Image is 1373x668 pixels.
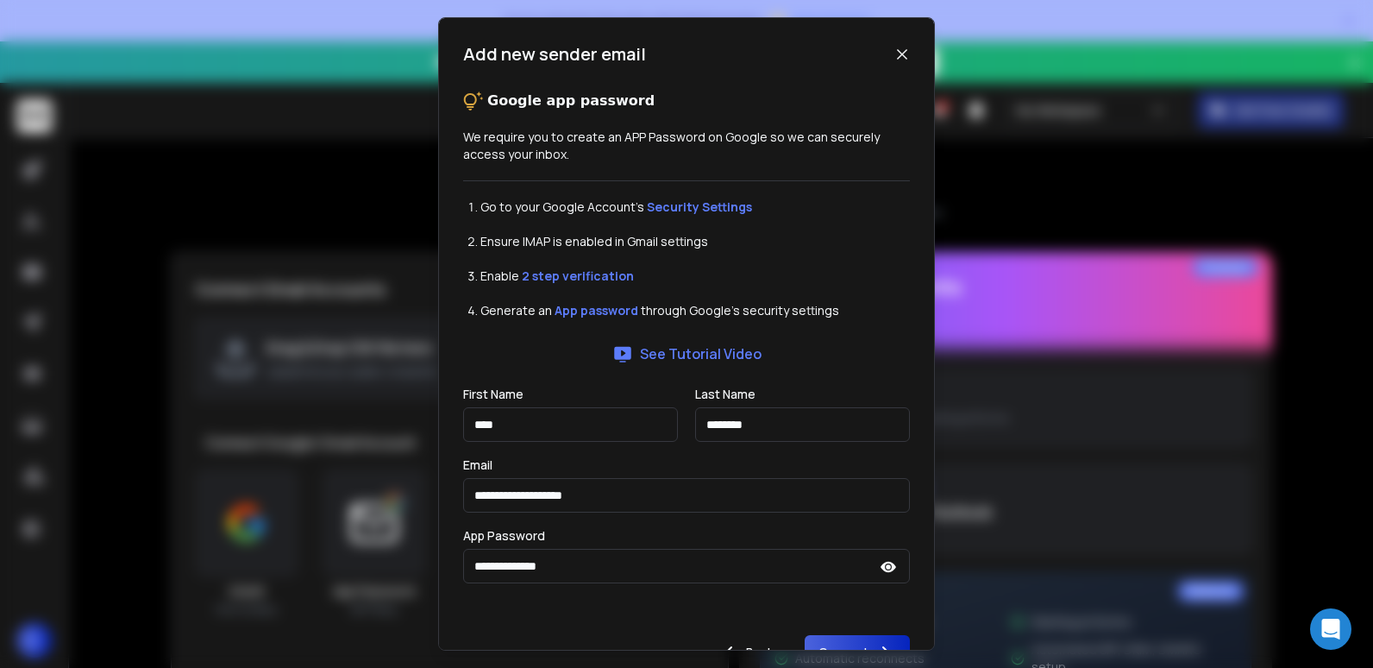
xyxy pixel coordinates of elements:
a: 2 step verification [522,268,634,284]
label: Email [463,459,492,471]
a: App password [555,302,638,318]
p: We require you to create an APP Password on Google so we can securely access your inbox. [463,129,910,163]
a: Security Settings [647,199,752,215]
li: Generate an through Google's security settings [480,302,910,319]
img: tips [463,91,484,111]
a: See Tutorial Video [612,343,762,364]
p: Google app password [487,91,655,111]
label: App Password [463,530,545,542]
li: Ensure IMAP is enabled in Gmail settings [480,233,910,250]
label: First Name [463,388,523,400]
li: Enable [480,268,910,285]
label: Last Name [695,388,755,400]
h1: Add new sender email [463,42,646,66]
div: Open Intercom Messenger [1310,608,1351,650]
li: Go to your Google Account’s [480,199,910,216]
